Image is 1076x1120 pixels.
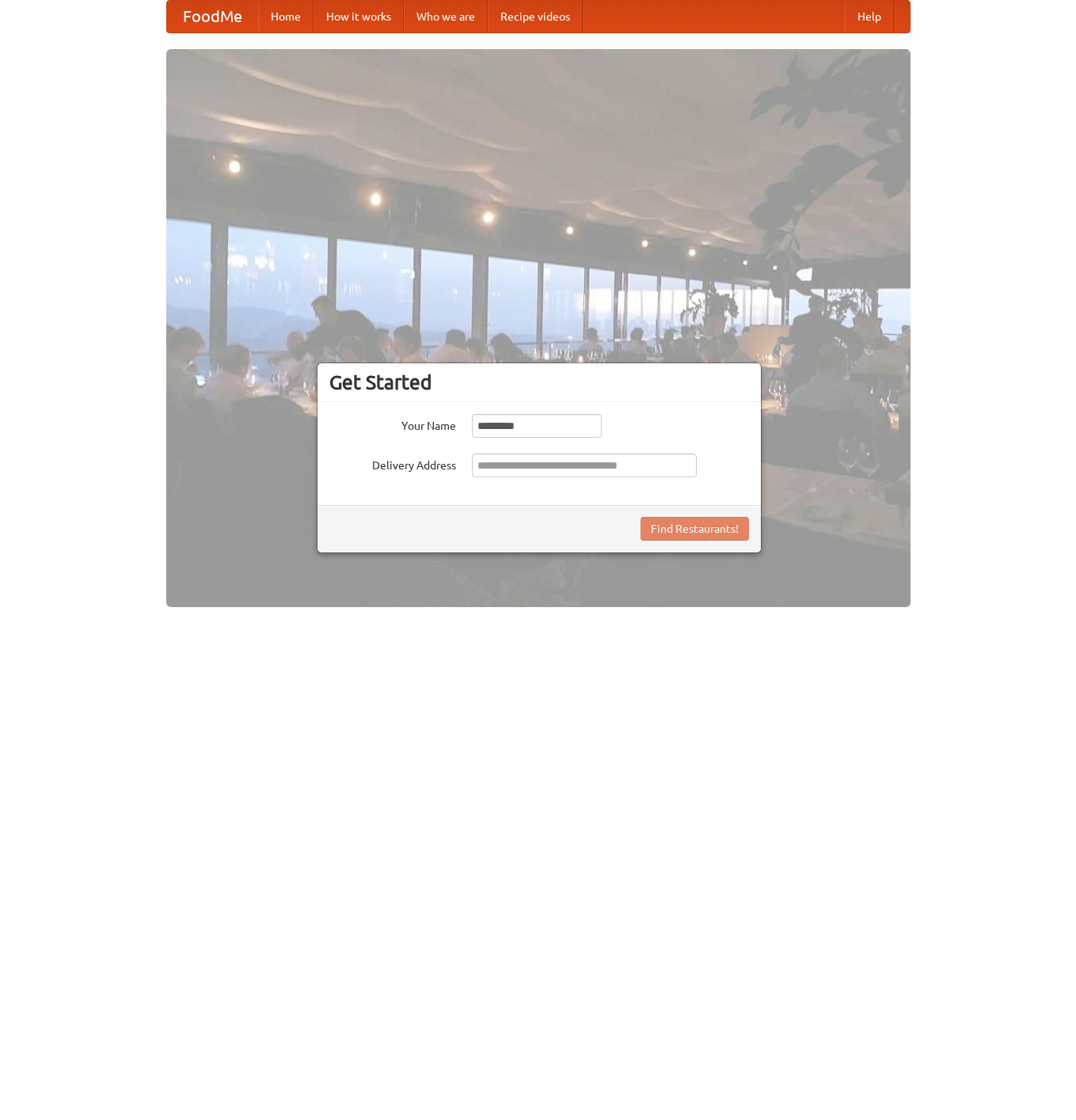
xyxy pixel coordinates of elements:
[329,370,749,394] h3: Get Started
[167,1,258,32] a: FoodMe
[488,1,583,32] a: Recipe videos
[404,1,488,32] a: Who we are
[641,517,749,541] button: Find Restaurants!
[845,1,894,32] a: Help
[258,1,314,32] a: Home
[314,1,404,32] a: How it works
[329,414,456,434] label: Your Name
[329,454,456,473] label: Delivery Address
